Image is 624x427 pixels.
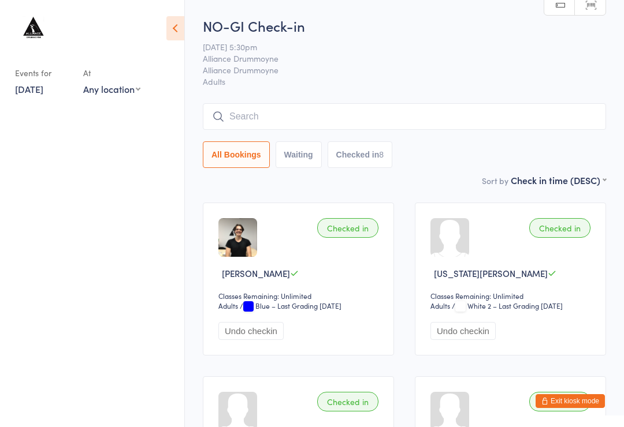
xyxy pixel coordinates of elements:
[430,291,594,301] div: Classes Remaining: Unlimited
[529,392,590,411] div: Checked in
[511,174,606,186] div: Check in time (DESC)
[218,301,238,310] div: Adults
[240,301,341,310] span: / Blue – Last Grading [DATE]
[15,83,43,95] a: [DATE]
[430,322,496,340] button: Undo checkin
[328,141,393,168] button: Checked in8
[317,218,378,238] div: Checked in
[83,63,140,83] div: At
[203,76,606,87] span: Adults
[83,83,140,95] div: Any location
[218,218,257,257] img: image1669668009.png
[203,141,270,168] button: All Bookings
[430,301,450,310] div: Adults
[203,53,588,64] span: Alliance Drummoyne
[452,301,563,310] span: / White 2 – Last Grading [DATE]
[276,141,322,168] button: Waiting
[379,150,384,159] div: 8
[529,218,590,238] div: Checked in
[222,267,290,279] span: [PERSON_NAME]
[482,175,508,186] label: Sort by
[218,322,284,340] button: Undo checkin
[12,9,55,52] img: Alliance Drummoyne
[203,64,588,76] span: Alliance Drummoyne
[203,41,588,53] span: [DATE] 5:30pm
[317,392,378,411] div: Checked in
[536,394,605,408] button: Exit kiosk mode
[434,267,548,279] span: [US_STATE][PERSON_NAME]
[218,291,382,301] div: Classes Remaining: Unlimited
[203,103,606,130] input: Search
[203,16,606,35] h2: NO-GI Check-in
[15,63,72,83] div: Events for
